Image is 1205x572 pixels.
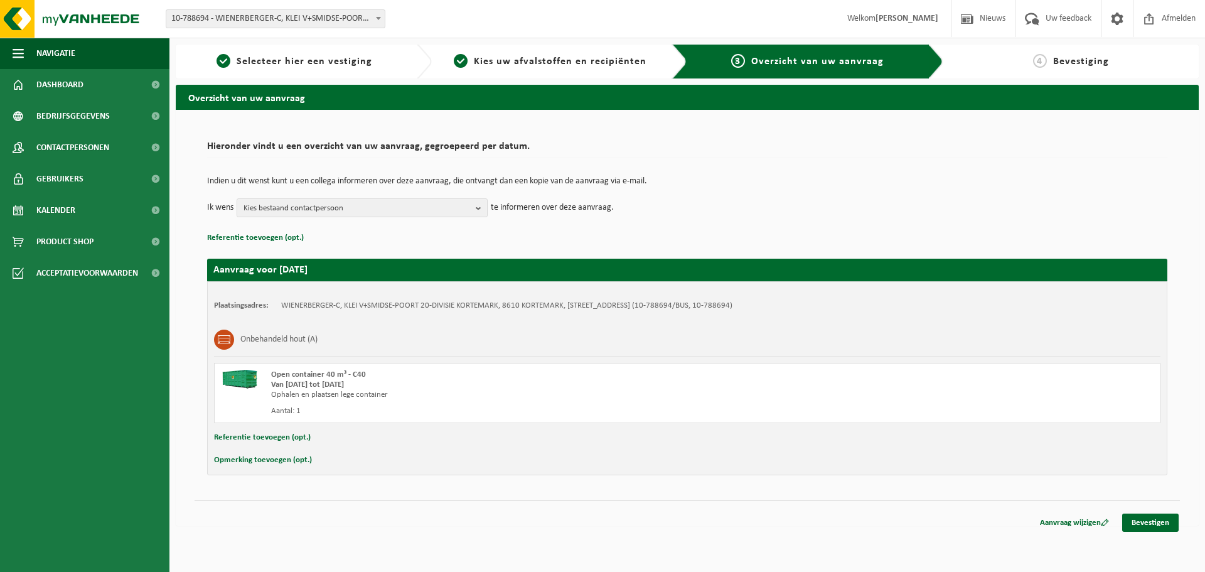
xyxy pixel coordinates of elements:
[1031,514,1118,532] a: Aanvraag wijzigen
[207,177,1167,186] p: Indien u dit wenst kunt u een collega informeren over deze aanvraag, die ontvangt dan een kopie v...
[221,370,259,389] img: HK-XC-40-GN-00.png
[1033,54,1047,68] span: 4
[271,370,366,379] span: Open container 40 m³ - C40
[207,230,304,246] button: Referentie toevoegen (opt.)
[36,69,83,100] span: Dashboard
[271,380,344,389] strong: Van [DATE] tot [DATE]
[36,100,110,132] span: Bedrijfsgegevens
[237,57,372,67] span: Selecteer hier een vestiging
[751,57,884,67] span: Overzicht van uw aanvraag
[36,163,83,195] span: Gebruikers
[182,54,407,69] a: 1Selecteer hier een vestiging
[237,198,488,217] button: Kies bestaand contactpersoon
[36,132,109,163] span: Contactpersonen
[207,141,1167,158] h2: Hieronder vindt u een overzicht van uw aanvraag, gegroepeerd per datum.
[214,301,269,310] strong: Plaatsingsadres:
[244,199,471,218] span: Kies bestaand contactpersoon
[166,10,385,28] span: 10-788694 - WIENERBERGER-C, KLEI V+SMIDSE-POORT 20-DIVISIE KORTEMARK - KORTEMARK
[474,57,646,67] span: Kies uw afvalstoffen en recipiënten
[213,265,308,275] strong: Aanvraag voor [DATE]
[36,38,75,69] span: Navigatie
[214,452,312,468] button: Opmerking toevoegen (opt.)
[214,429,311,446] button: Referentie toevoegen (opt.)
[281,301,732,311] td: WIENERBERGER-C, KLEI V+SMIDSE-POORT 20-DIVISIE KORTEMARK, 8610 KORTEMARK, [STREET_ADDRESS] (10-78...
[217,54,230,68] span: 1
[36,195,75,226] span: Kalender
[271,406,737,416] div: Aantal: 1
[166,9,385,28] span: 10-788694 - WIENERBERGER-C, KLEI V+SMIDSE-POORT 20-DIVISIE KORTEMARK - KORTEMARK
[491,198,614,217] p: te informeren over deze aanvraag.
[36,257,138,289] span: Acceptatievoorwaarden
[207,198,233,217] p: Ik wens
[240,330,318,350] h3: Onbehandeld hout (A)
[876,14,938,23] strong: [PERSON_NAME]
[36,226,94,257] span: Product Shop
[176,85,1199,109] h2: Overzicht van uw aanvraag
[454,54,468,68] span: 2
[1122,514,1179,532] a: Bevestigen
[271,390,737,400] div: Ophalen en plaatsen lege container
[1053,57,1109,67] span: Bevestiging
[731,54,745,68] span: 3
[438,54,663,69] a: 2Kies uw afvalstoffen en recipiënten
